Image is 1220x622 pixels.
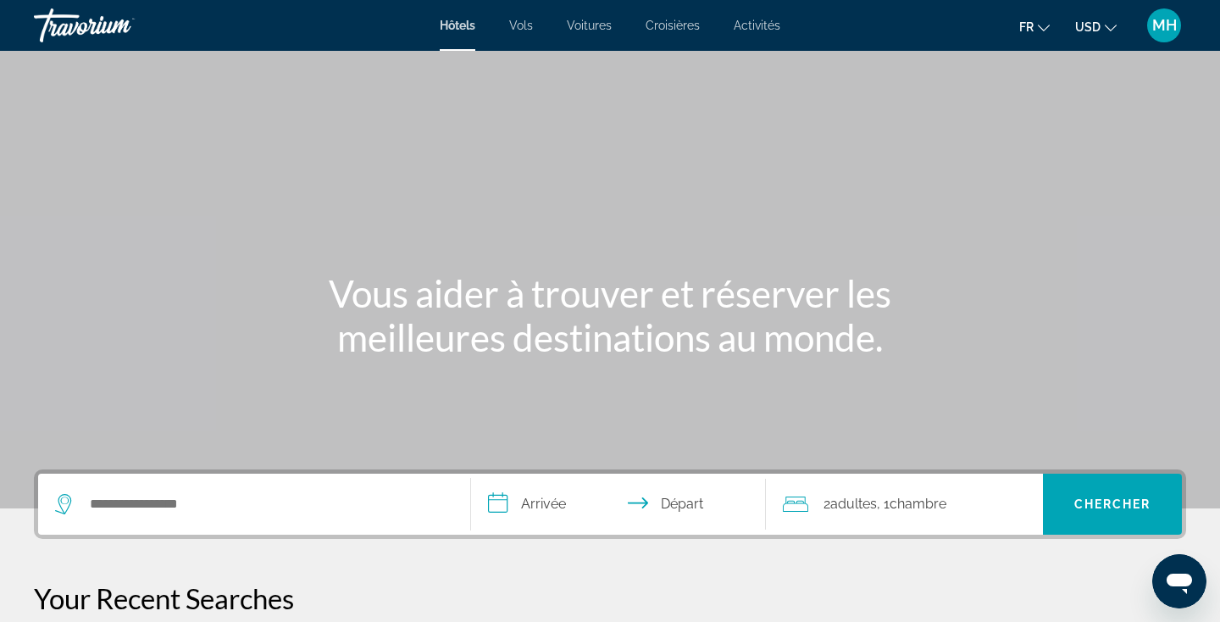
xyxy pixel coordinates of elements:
[823,492,877,516] span: 2
[34,581,1186,615] p: Your Recent Searches
[1019,14,1050,39] button: Change language
[38,474,1182,535] div: Search widget
[1075,20,1101,34] span: USD
[567,19,612,32] a: Voitures
[34,3,203,47] a: Travorium
[1043,474,1182,535] button: Search
[646,19,700,32] a: Croisières
[1074,497,1151,511] span: Chercher
[877,492,946,516] span: , 1
[1152,17,1177,34] span: MH
[1152,554,1206,608] iframe: Bouton de lancement de la fenêtre de messagerie
[440,19,475,32] a: Hôtels
[471,474,766,535] button: Select check in and out date
[88,491,445,517] input: Search hotel destination
[1142,8,1186,43] button: User Menu
[509,19,533,32] a: Vols
[1075,14,1117,39] button: Change currency
[734,19,780,32] a: Activités
[1019,20,1034,34] span: fr
[766,474,1044,535] button: Travelers: 2 adults, 0 children
[292,271,928,359] h1: Vous aider à trouver et réserver les meilleures destinations au monde.
[890,496,946,512] span: Chambre
[830,496,877,512] span: Adultes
